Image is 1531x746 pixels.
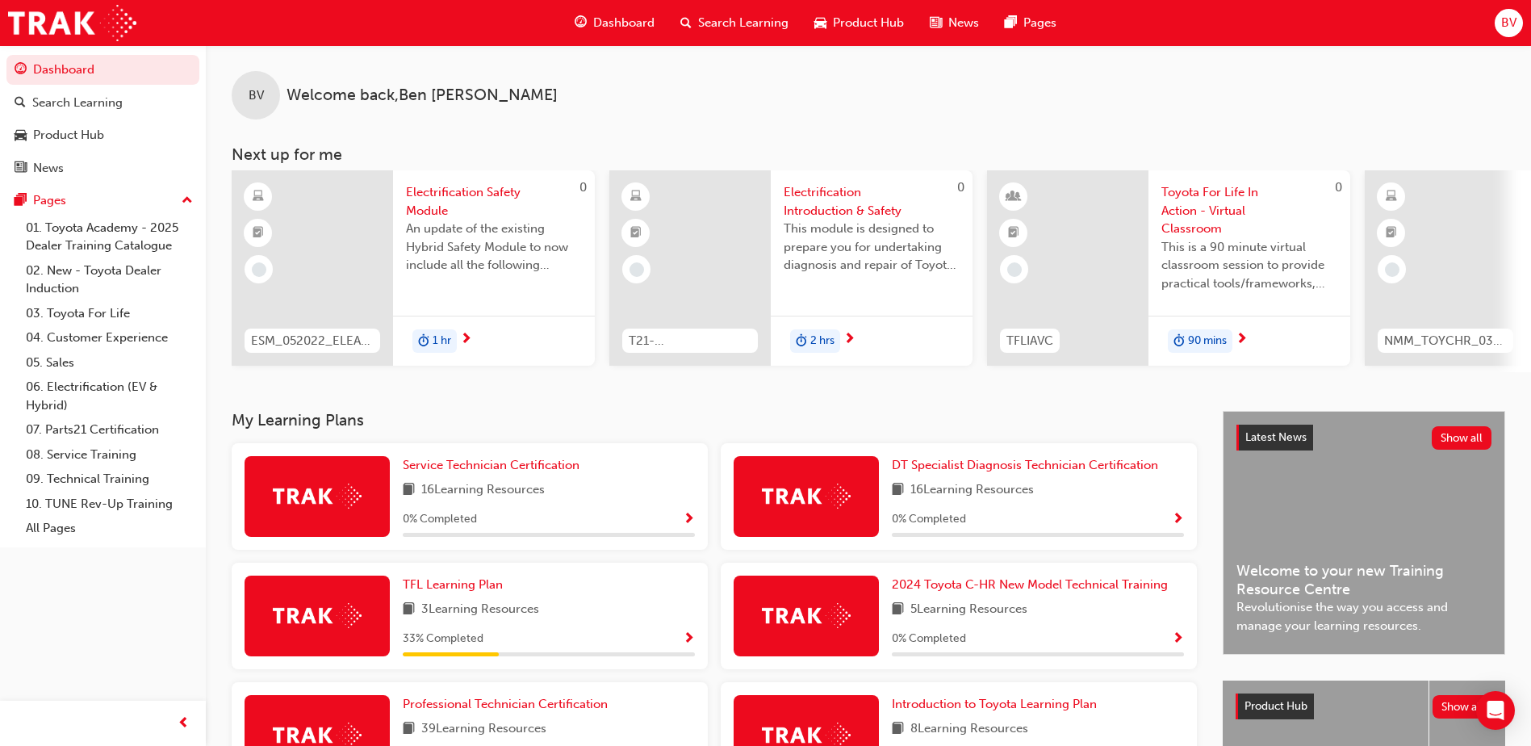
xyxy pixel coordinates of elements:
[892,630,966,648] span: 0 % Completed
[1161,238,1337,293] span: This is a 90 minute virtual classroom session to provide practical tools/frameworks, behaviours a...
[801,6,917,40] a: car-iconProduct Hub
[403,458,579,472] span: Service Technician Certification
[680,13,692,33] span: search-icon
[892,697,1097,711] span: Introduction to Toyota Learning Plan
[19,516,199,541] a: All Pages
[6,52,199,186] button: DashboardSearch LearningProduct HubNews
[19,216,199,258] a: 01. Toyota Academy - 2025 Dealer Training Catalogue
[1236,562,1491,598] span: Welcome to your new Training Resource Centre
[910,719,1028,740] span: 8 Learning Resources
[762,603,851,628] img: Trak
[403,480,415,501] span: book-icon
[698,14,789,32] span: Search Learning
[1161,183,1337,238] span: Toyota For Life In Action - Virtual Classroom
[32,94,123,112] div: Search Learning
[403,456,586,475] a: Service Technician Certification
[593,14,655,32] span: Dashboard
[6,153,199,183] a: News
[253,186,264,207] span: learningResourceType_ELEARNING-icon
[667,6,801,40] a: search-iconSearch Learning
[1173,331,1185,352] span: duration-icon
[403,695,614,714] a: Professional Technician Certification
[1432,426,1492,450] button: Show all
[917,6,992,40] a: news-iconNews
[6,120,199,150] a: Product Hub
[6,186,199,216] button: Pages
[1172,513,1184,527] span: Show Progress
[182,191,193,212] span: up-icon
[19,375,199,417] a: 06. Electrification (EV & Hybrid)
[1007,262,1022,277] span: learningRecordVerb_NONE-icon
[1236,333,1248,347] span: next-icon
[630,262,644,277] span: learningRecordVerb_NONE-icon
[1236,598,1491,635] span: Revolutionise the way you access and manage your learning resources.
[19,258,199,301] a: 02. New - Toyota Dealer Induction
[892,458,1158,472] span: DT Specialist Diagnosis Technician Certification
[987,170,1350,366] a: 0TFLIAVCToyota For Life In Action - Virtual ClassroomThis is a 90 minute virtual classroom sessio...
[892,480,904,501] span: book-icon
[433,332,451,350] span: 1 hr
[273,484,362,509] img: Trak
[796,331,807,352] span: duration-icon
[421,719,546,740] span: 39 Learning Resources
[930,13,942,33] span: news-icon
[562,6,667,40] a: guage-iconDashboard
[19,467,199,492] a: 09. Technical Training
[1008,186,1019,207] span: learningResourceType_INSTRUCTOR_LED-icon
[892,576,1174,594] a: 2024 Toyota C-HR New Model Technical Training
[251,332,374,350] span: ESM_052022_ELEARN
[460,333,472,347] span: next-icon
[178,714,190,734] span: prev-icon
[892,600,904,620] span: book-icon
[406,220,582,275] span: An update of the existing Hybrid Safety Module to now include all the following electrification v...
[1006,332,1053,350] span: TFLIAVC
[421,600,539,620] span: 3 Learning Resources
[762,484,851,509] img: Trak
[8,5,136,41] a: Trak
[206,145,1531,164] h3: Next up for me
[418,331,429,352] span: duration-icon
[252,262,266,277] span: learningRecordVerb_NONE-icon
[1384,332,1507,350] span: NMM_TOYCHR_032024_MODULE_1
[1172,632,1184,647] span: Show Progress
[1223,411,1505,655] a: Latest NewsShow allWelcome to your new Training Resource CentreRevolutionise the way you access a...
[232,170,595,366] a: 0ESM_052022_ELEARNElectrification Safety ModuleAn update of the existing Hybrid Safety Module to ...
[19,417,199,442] a: 07. Parts21 Certification
[6,88,199,118] a: Search Learning
[421,480,545,501] span: 16 Learning Resources
[1501,14,1516,32] span: BV
[232,411,1197,430] h3: My Learning Plans
[683,629,695,649] button: Show Progress
[957,180,964,195] span: 0
[1386,223,1397,244] span: booktick-icon
[810,332,835,350] span: 2 hrs
[1005,13,1017,33] span: pages-icon
[403,576,509,594] a: TFL Learning Plan
[15,128,27,143] span: car-icon
[948,14,979,32] span: News
[19,350,199,375] a: 05. Sales
[910,600,1027,620] span: 5 Learning Resources
[833,14,904,32] span: Product Hub
[1245,430,1307,444] span: Latest News
[892,456,1165,475] a: DT Specialist Diagnosis Technician Certification
[784,220,960,275] span: This module is designed to prepare you for undertaking diagnosis and repair of Toyota & Lexus Ele...
[15,96,26,111] span: search-icon
[19,492,199,517] a: 10. TUNE Rev-Up Training
[273,603,362,628] img: Trak
[992,6,1069,40] a: pages-iconPages
[1386,186,1397,207] span: learningResourceType_ELEARNING-icon
[403,600,415,620] span: book-icon
[33,159,64,178] div: News
[406,183,582,220] span: Electrification Safety Module
[19,442,199,467] a: 08. Service Training
[630,223,642,244] span: booktick-icon
[1433,695,1493,719] button: Show all
[892,577,1168,592] span: 2024 Toyota C-HR New Model Technical Training
[1476,691,1515,730] div: Open Intercom Messenger
[609,170,973,366] a: 0T21-FOD_HVIS_PREREQElectrification Introduction & SafetyThis module is designed to prepare you f...
[683,509,695,530] button: Show Progress
[892,695,1103,714] a: Introduction to Toyota Learning Plan
[33,191,66,210] div: Pages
